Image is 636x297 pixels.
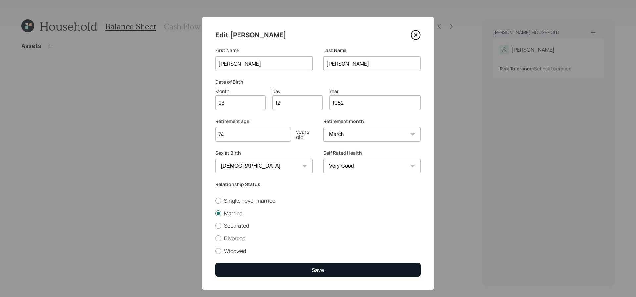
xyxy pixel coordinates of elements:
[215,263,421,277] button: Save
[215,222,421,229] label: Separated
[323,150,421,156] label: Self Rated Health
[215,181,421,188] label: Relationship Status
[323,47,421,54] label: Last Name
[312,266,324,273] div: Save
[215,150,313,156] label: Sex at Birth
[272,95,323,110] input: Day
[329,95,421,110] input: Year
[329,88,421,95] div: Year
[215,79,421,85] label: Date of Birth
[215,197,421,204] label: Single, never married
[215,47,313,54] label: First Name
[215,30,286,40] h4: Edit [PERSON_NAME]
[272,88,323,95] div: Day
[215,95,266,110] input: Month
[323,118,421,124] label: Retirement month
[215,118,313,124] label: Retirement age
[215,235,421,242] label: Divorced
[215,210,421,217] label: Married
[215,88,266,95] div: Month
[215,247,421,255] label: Widowed
[291,129,313,140] div: years old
